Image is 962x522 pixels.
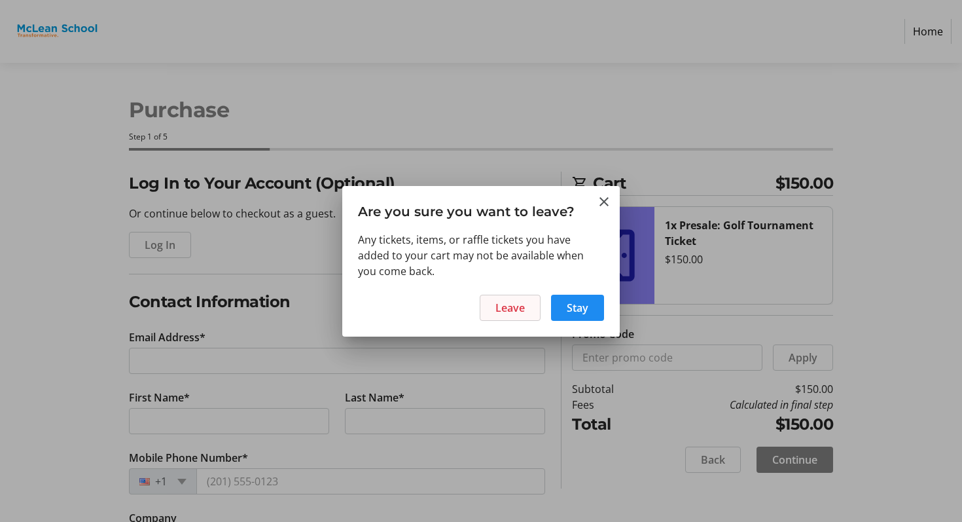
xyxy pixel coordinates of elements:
[342,186,620,231] h3: Are you sure you want to leave?
[358,232,604,279] div: Any tickets, items, or raffle tickets you have added to your cart may not be available when you c...
[551,295,604,321] button: Stay
[495,300,525,316] span: Leave
[596,194,612,210] button: Close
[480,295,541,321] button: Leave
[567,300,588,316] span: Stay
